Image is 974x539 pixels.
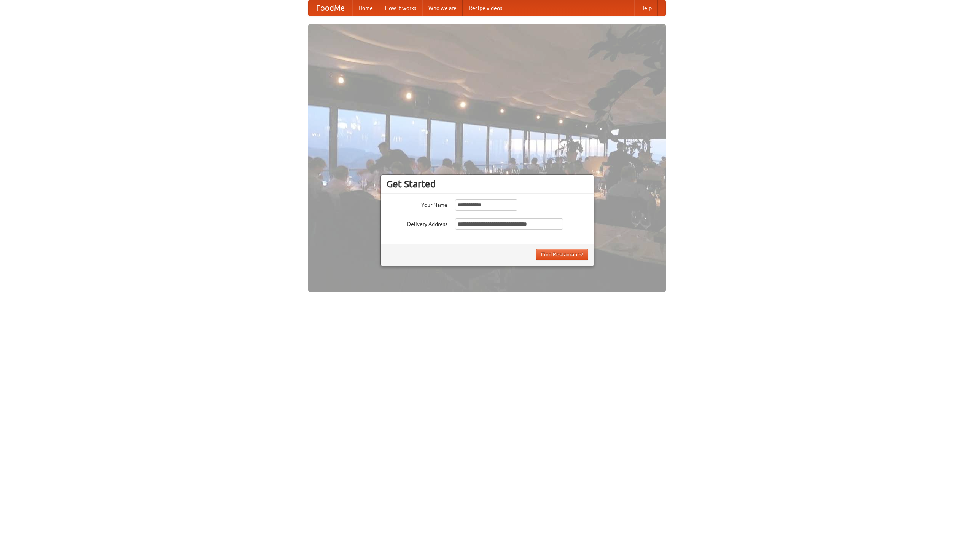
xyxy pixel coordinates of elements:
label: Your Name [387,199,447,209]
a: Help [634,0,658,16]
a: Home [352,0,379,16]
button: Find Restaurants! [536,249,588,260]
label: Delivery Address [387,218,447,228]
h3: Get Started [387,178,588,190]
a: FoodMe [309,0,352,16]
a: Who we are [422,0,463,16]
a: Recipe videos [463,0,508,16]
a: How it works [379,0,422,16]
